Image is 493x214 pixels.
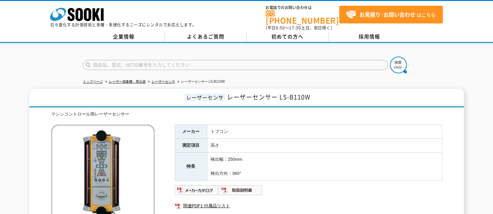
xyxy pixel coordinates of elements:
th: 測定項目 [175,139,207,153]
a: 企業情報 [83,32,165,42]
a: メーカーカタログ [175,189,219,194]
span: レーザーセンサ [184,93,225,101]
img: メーカーカタログ [175,185,219,196]
strong: お見積り･お問い合わせ [359,10,415,18]
a: トップページ [83,80,103,83]
a: 取扱説明書 [219,189,262,194]
a: [PHONE_NUMBER] [266,10,339,24]
td: 検出幅：250mm 検出方向：360° [207,153,442,181]
input: 商品名、型式、NETIS番号を入力してください [83,60,388,70]
img: 取扱説明書 [219,185,262,196]
span: お電話でのお問い合わせは [266,6,339,10]
span: (平日 ～ 土日、祝日除く) [266,25,332,31]
p: 日々進化する計測技術と多種・多様化するニーズにレンタルでお応えします。 [50,23,197,27]
li: レーザーセンサー LS-B110W [176,78,225,85]
span: レーザーセンサー LS-B110W [227,92,311,101]
span: 17:30 [289,25,301,31]
span: 8:50 [276,25,285,31]
span: はこちら [346,10,436,20]
th: 特長 [175,153,207,181]
a: レーザー測量機・墨出器 [109,80,146,83]
a: 初めての方へ [247,32,329,42]
span: 初めての方へ [271,33,303,40]
a: 関連PDF1 付属品リスト [175,202,442,210]
td: 高さ [207,139,442,153]
a: 採用情報 [329,32,410,42]
img: btn_search.png [390,57,407,73]
th: メーカー [175,125,207,139]
a: お見積り･お問い合わせはこちら [339,6,443,23]
div: マシンコントロール用レーザーセンサー [51,111,442,118]
td: トプコン [207,125,442,139]
a: レーザーセンサ [152,80,175,83]
a: よくあるご質問 [165,32,247,42]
